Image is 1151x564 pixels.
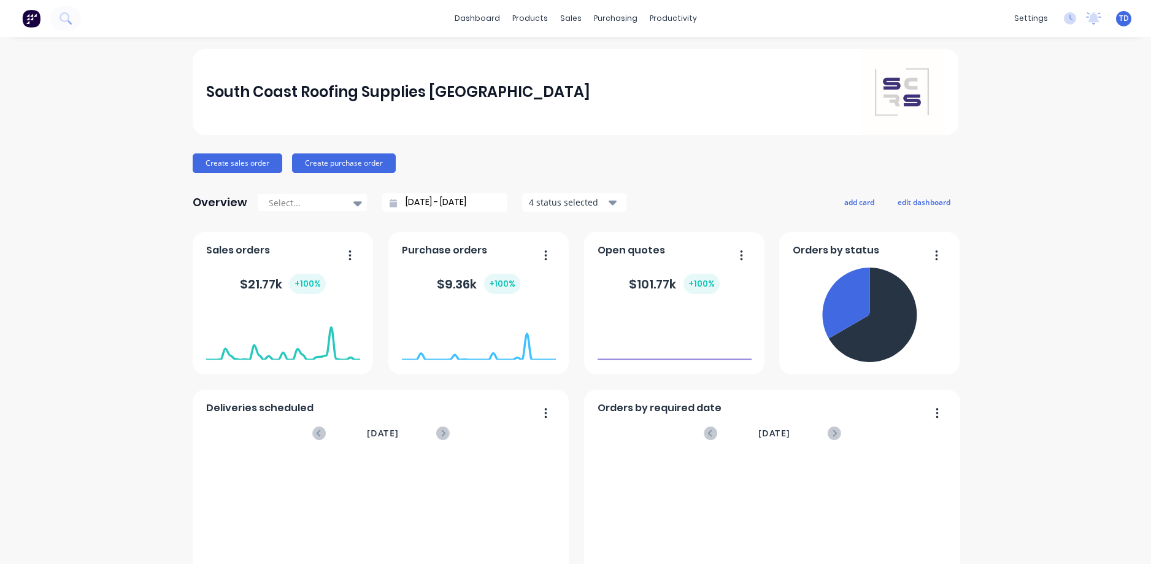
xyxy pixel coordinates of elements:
[588,9,644,28] div: purchasing
[793,243,879,258] span: Orders by status
[554,9,588,28] div: sales
[644,9,703,28] div: productivity
[1119,13,1129,24] span: TD
[402,243,487,258] span: Purchase orders
[1008,9,1054,28] div: settings
[206,243,270,258] span: Sales orders
[193,153,282,173] button: Create sales order
[629,274,720,294] div: $ 101.77k
[758,427,790,440] span: [DATE]
[448,9,506,28] a: dashboard
[859,49,945,135] img: South Coast Roofing Supplies Southern Highlands
[522,193,626,212] button: 4 status selected
[193,190,247,215] div: Overview
[240,274,326,294] div: $ 21.77k
[367,427,399,440] span: [DATE]
[506,9,554,28] div: products
[529,196,606,209] div: 4 status selected
[836,194,882,210] button: add card
[437,274,520,294] div: $ 9.36k
[890,194,958,210] button: edit dashboard
[22,9,40,28] img: Factory
[484,274,520,294] div: + 100 %
[206,80,590,104] div: South Coast Roofing Supplies [GEOGRAPHIC_DATA]
[683,274,720,294] div: + 100 %
[290,274,326,294] div: + 100 %
[598,243,665,258] span: Open quotes
[292,153,396,173] button: Create purchase order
